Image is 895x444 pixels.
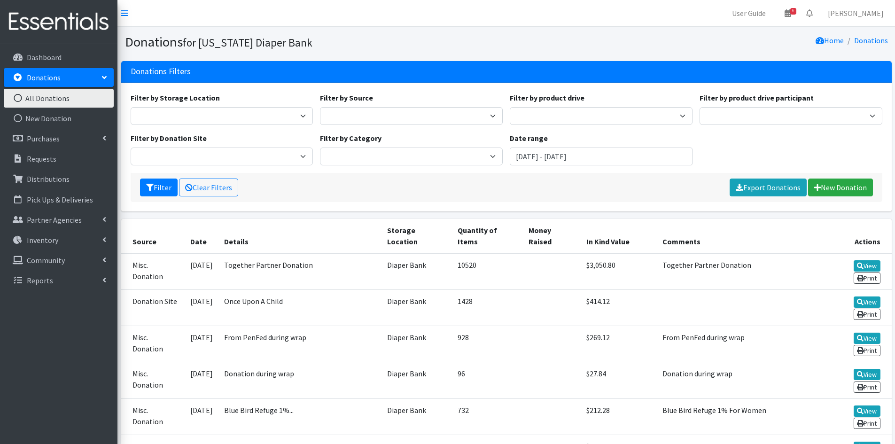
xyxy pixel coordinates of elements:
[854,405,880,417] a: View
[581,289,657,326] td: $414.12
[4,170,114,188] a: Distributions
[185,398,218,435] td: [DATE]
[27,154,56,164] p: Requests
[218,289,381,326] td: Once Upon A Child
[510,92,584,103] label: Filter by product drive
[121,289,185,326] td: Donation Site
[854,369,880,380] a: View
[27,256,65,265] p: Community
[131,67,191,77] h3: Donations Filters
[816,36,844,45] a: Home
[27,53,62,62] p: Dashboard
[121,253,185,290] td: Misc. Donation
[724,4,773,23] a: User Guide
[821,219,892,253] th: Actions
[581,362,657,398] td: $27.84
[4,251,114,270] a: Community
[185,289,218,326] td: [DATE]
[4,6,114,38] img: HumanEssentials
[4,129,114,148] a: Purchases
[218,253,381,290] td: Together Partner Donation
[854,309,880,320] a: Print
[581,326,657,362] td: $269.12
[657,219,821,253] th: Comments
[523,219,580,253] th: Money Raised
[452,289,523,326] td: 1428
[581,398,657,435] td: $212.28
[700,92,814,103] label: Filter by product drive participant
[854,273,880,284] a: Print
[183,36,312,49] small: for [US_STATE] Diaper Bank
[452,398,523,435] td: 732
[185,219,218,253] th: Date
[121,219,185,253] th: Source
[185,326,218,362] td: [DATE]
[320,92,373,103] label: Filter by Source
[4,190,114,209] a: Pick Ups & Deliveries
[790,8,796,15] span: 6
[121,362,185,398] td: Misc. Donation
[4,68,114,87] a: Donations
[452,362,523,398] td: 96
[218,219,381,253] th: Details
[27,174,70,184] p: Distributions
[452,219,523,253] th: Quantity of Items
[4,48,114,67] a: Dashboard
[510,148,693,165] input: January 1, 2011 - December 31, 2011
[27,195,93,204] p: Pick Ups & Deliveries
[777,4,799,23] a: 6
[179,179,238,196] a: Clear Filters
[581,219,657,253] th: In Kind Value
[121,398,185,435] td: Misc. Donation
[820,4,891,23] a: [PERSON_NAME]
[381,289,452,326] td: Diaper Bank
[4,89,114,108] a: All Donations
[381,253,452,290] td: Diaper Bank
[381,219,452,253] th: Storage Location
[4,210,114,229] a: Partner Agencies
[4,271,114,290] a: Reports
[125,34,503,50] h1: Donations
[27,134,60,143] p: Purchases
[381,326,452,362] td: Diaper Bank
[27,276,53,285] p: Reports
[808,179,873,196] a: New Donation
[27,73,61,82] p: Donations
[131,92,220,103] label: Filter by Storage Location
[657,362,821,398] td: Donation during wrap
[121,326,185,362] td: Misc. Donation
[218,362,381,398] td: Donation during wrap
[657,398,821,435] td: Blue Bird Refuge 1% For Women
[854,260,880,272] a: View
[657,326,821,362] td: From PenFed during wrap
[27,215,82,225] p: Partner Agencies
[854,345,880,356] a: Print
[581,253,657,290] td: $3,050.80
[4,231,114,249] a: Inventory
[185,362,218,398] td: [DATE]
[140,179,178,196] button: Filter
[185,253,218,290] td: [DATE]
[218,326,381,362] td: From PenFed during wrap
[381,362,452,398] td: Diaper Bank
[381,398,452,435] td: Diaper Bank
[218,398,381,435] td: Blue Bird Refuge 1%...
[4,149,114,168] a: Requests
[131,132,207,144] label: Filter by Donation Site
[452,253,523,290] td: 10520
[854,418,880,429] a: Print
[4,109,114,128] a: New Donation
[657,253,821,290] td: Together Partner Donation
[27,235,58,245] p: Inventory
[510,132,548,144] label: Date range
[854,333,880,344] a: View
[452,326,523,362] td: 928
[854,296,880,308] a: View
[854,36,888,45] a: Donations
[320,132,381,144] label: Filter by Category
[854,382,880,393] a: Print
[730,179,807,196] a: Export Donations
